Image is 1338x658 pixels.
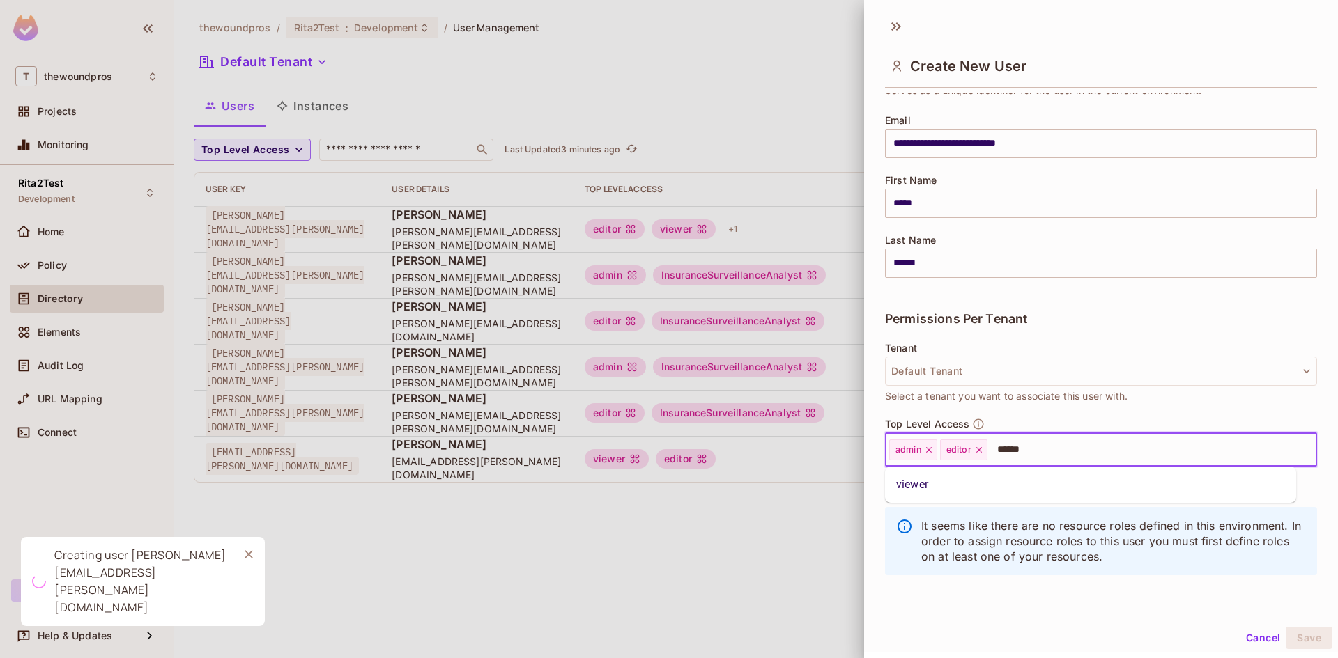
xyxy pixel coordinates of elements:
[885,235,936,246] span: Last Name
[885,175,937,186] span: First Name
[1309,448,1312,451] button: Close
[895,444,921,455] span: admin
[885,472,1296,497] li: viewer
[1286,627,1332,649] button: Save
[946,444,971,455] span: editor
[885,343,917,354] span: Tenant
[885,418,969,430] span: Top Level Access
[921,518,1306,564] p: It seems like there are no resource roles defined in this environment. In order to assign resourc...
[889,439,937,460] div: admin
[885,357,1317,386] button: Default Tenant
[1240,627,1286,649] button: Cancel
[910,58,1026,75] span: Create New User
[54,547,227,616] div: Creating user [PERSON_NAME][EMAIL_ADDRESS][PERSON_NAME][DOMAIN_NAME]
[940,439,987,460] div: editor
[885,115,911,126] span: Email
[885,389,1128,404] span: Select a tenant you want to associate this user with.
[885,312,1027,326] span: Permissions Per Tenant
[238,544,259,565] button: Close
